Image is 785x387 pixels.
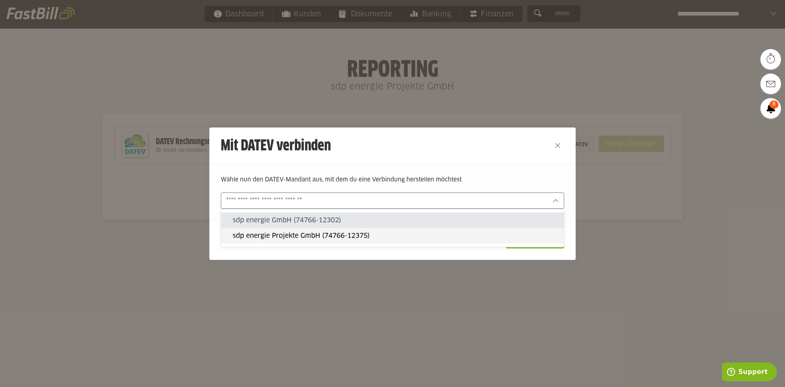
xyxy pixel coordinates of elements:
iframe: Öffnet ein Widget, in dem Sie weitere Informationen finden [722,362,777,383]
a: 8 [760,98,781,119]
sl-option: sdp energie GmbH (74766-12302) [221,213,564,228]
p: Wähle nun den DATEV-Mandant aus, mit dem du eine Verbindung herstellen möchtest [221,175,564,184]
span: 8 [769,101,778,109]
sl-option: sdp energie Projekte GmbH (74766-12375) [221,228,564,244]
